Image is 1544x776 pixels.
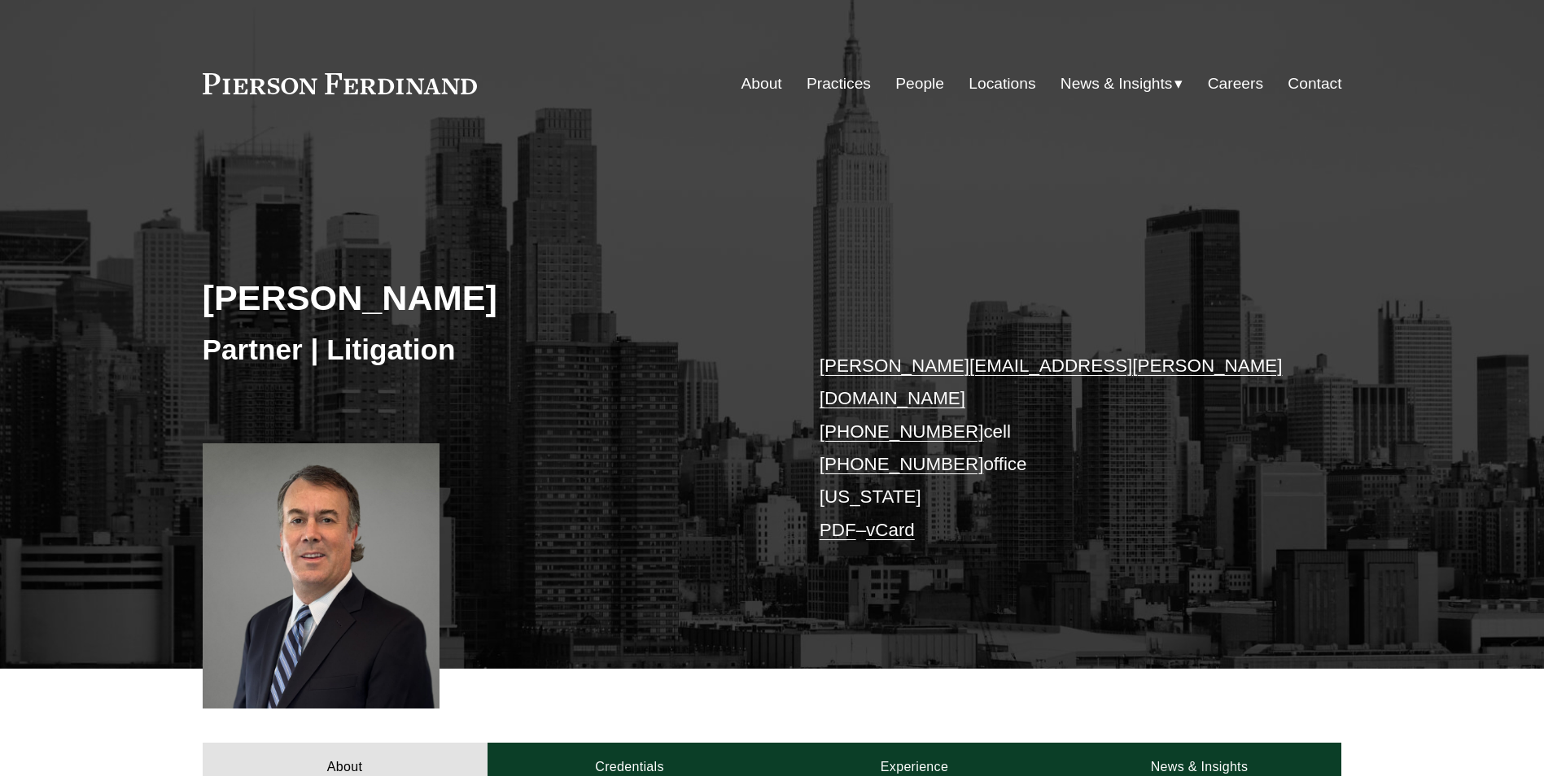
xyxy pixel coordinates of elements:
[820,350,1294,547] p: cell office [US_STATE] –
[1061,68,1183,99] a: folder dropdown
[969,68,1035,99] a: Locations
[741,68,782,99] a: About
[1061,70,1173,98] span: News & Insights
[203,332,772,368] h3: Partner | Litigation
[820,454,984,474] a: [PHONE_NUMBER]
[820,355,1283,408] a: [PERSON_NAME][EMAIL_ADDRESS][PERSON_NAME][DOMAIN_NAME]
[807,68,871,99] a: Practices
[1288,68,1341,99] a: Contact
[895,68,944,99] a: People
[820,520,856,540] a: PDF
[203,277,772,319] h2: [PERSON_NAME]
[820,421,984,442] a: [PHONE_NUMBER]
[866,520,915,540] a: vCard
[1208,68,1263,99] a: Careers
